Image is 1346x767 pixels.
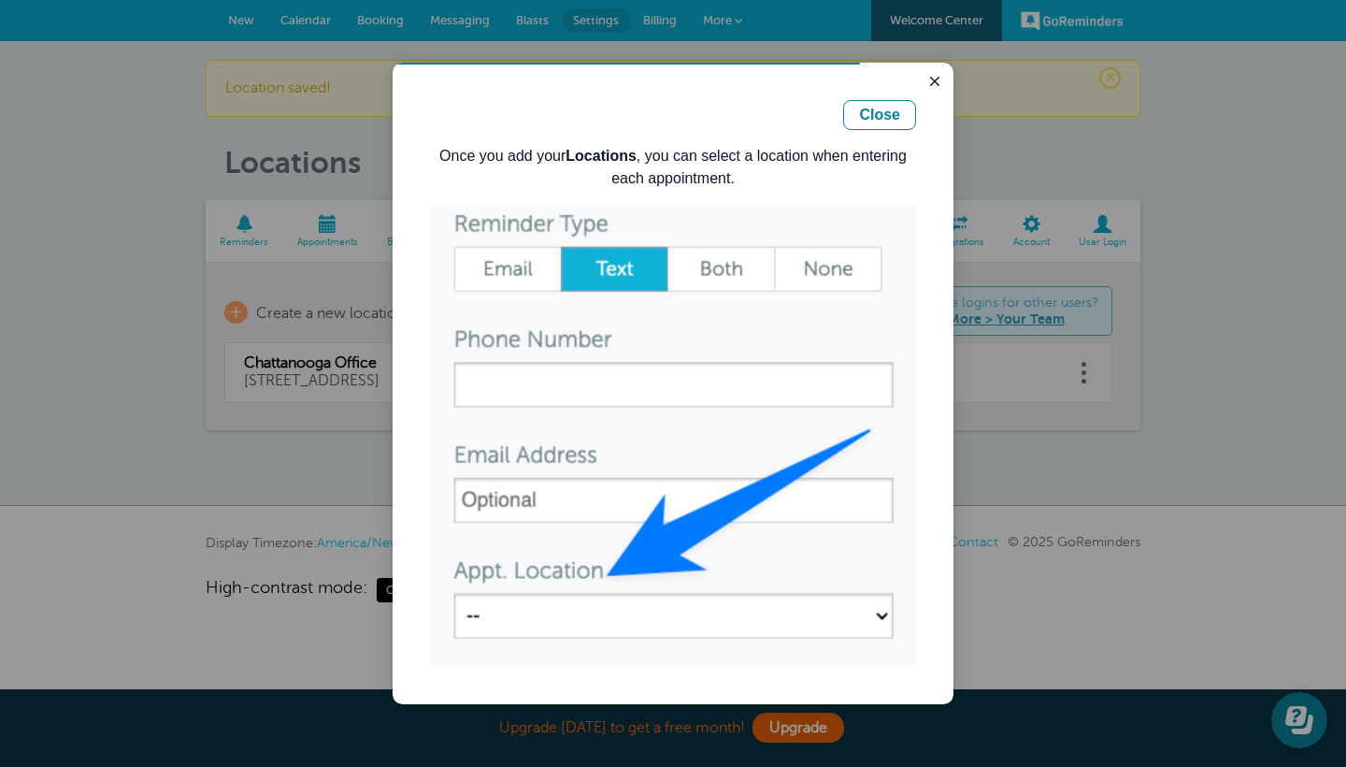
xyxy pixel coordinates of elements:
[393,63,953,704] iframe: modal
